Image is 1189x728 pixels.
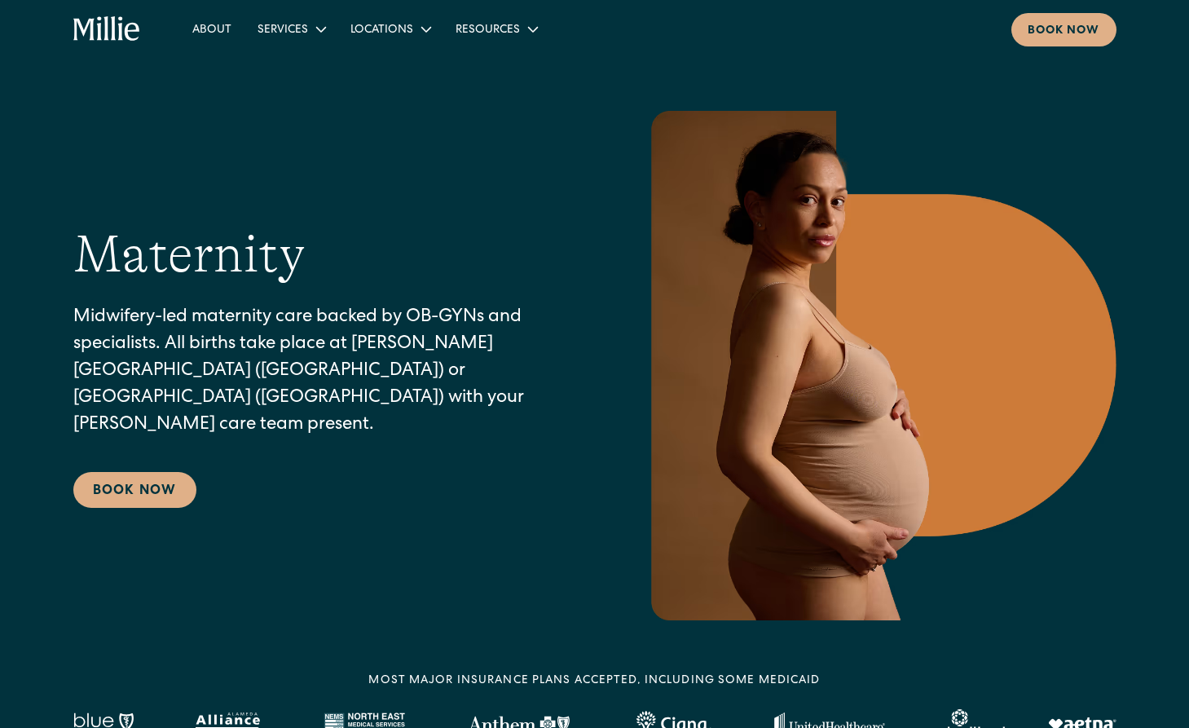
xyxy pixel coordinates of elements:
[1011,13,1116,46] a: Book now
[456,22,520,39] div: Resources
[368,673,820,690] div: MOST MAJOR INSURANCE PLANS ACCEPTED, INCLUDING some MEDICAID
[258,22,308,39] div: Services
[350,22,413,39] div: Locations
[1028,23,1100,40] div: Book now
[73,223,305,286] h1: Maternity
[244,15,337,42] div: Services
[443,15,549,42] div: Resources
[641,111,1116,620] img: Pregnant woman in neutral underwear holding her belly, standing in profile against a warm-toned g...
[337,15,443,42] div: Locations
[73,16,141,42] a: home
[73,472,196,508] a: Book Now
[179,15,244,42] a: About
[73,305,575,439] p: Midwifery-led maternity care backed by OB-GYNs and specialists. All births take place at [PERSON_...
